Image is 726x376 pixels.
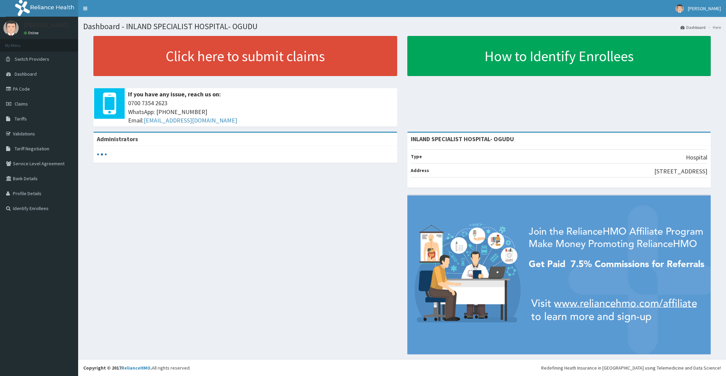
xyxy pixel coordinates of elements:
p: [STREET_ADDRESS] [654,167,707,176]
span: Switch Providers [15,56,49,62]
a: RelianceHMO [121,365,150,371]
span: Tariff Negotiation [15,146,49,152]
a: Click here to submit claims [93,36,397,76]
b: Address [411,167,429,173]
li: Here [706,24,721,30]
a: Dashboard [680,24,706,30]
h1: Dashboard - INLAND SPECIALIST HOSPITAL- OGUDU [83,22,721,31]
b: If you have any issue, reach us on: [128,90,221,98]
b: Administrators [97,135,138,143]
span: Dashboard [15,71,37,77]
img: User Image [3,20,19,36]
a: How to Identify Enrollees [407,36,711,76]
div: Redefining Heath Insurance in [GEOGRAPHIC_DATA] using Telemedicine and Data Science! [541,364,721,371]
span: 0700 7354 2623 WhatsApp: [PHONE_NUMBER] Email: [128,99,394,125]
span: Claims [15,101,28,107]
span: Tariffs [15,116,27,122]
svg: audio-loading [97,149,107,159]
img: provider-team-banner.png [407,195,711,354]
p: [PERSON_NAME] [24,22,68,28]
a: [EMAIL_ADDRESS][DOMAIN_NAME] [144,116,237,124]
img: User Image [675,4,684,13]
span: [PERSON_NAME] [688,5,721,12]
strong: Copyright © 2017 . [83,365,152,371]
strong: INLAND SPECIALIST HOSPITAL- OGUDU [411,135,514,143]
p: Hospital [686,153,707,162]
b: Type [411,153,422,159]
a: Online [24,31,40,35]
